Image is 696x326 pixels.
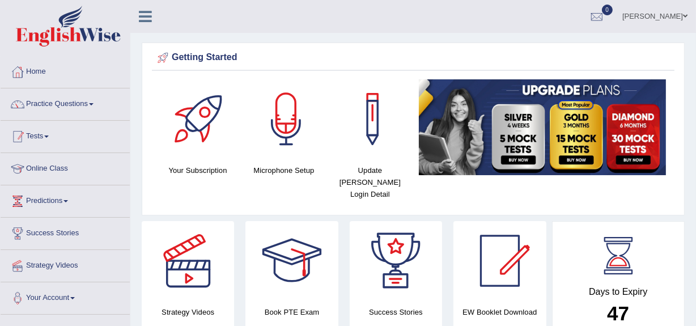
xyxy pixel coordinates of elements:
[1,185,130,214] a: Predictions
[419,79,666,175] img: small5.jpg
[160,164,235,176] h4: Your Subscription
[155,49,672,66] div: Getting Started
[607,302,629,324] b: 47
[1,56,130,84] a: Home
[565,287,672,297] h4: Days to Expiry
[245,306,338,318] h4: Book PTE Exam
[453,306,546,318] h4: EW Booklet Download
[247,164,321,176] h4: Microphone Setup
[1,121,130,149] a: Tests
[142,306,234,318] h4: Strategy Videos
[1,250,130,278] a: Strategy Videos
[1,218,130,246] a: Success Stories
[1,153,130,181] a: Online Class
[1,88,130,117] a: Practice Questions
[350,306,442,318] h4: Success Stories
[333,164,408,200] h4: Update [PERSON_NAME] Login Detail
[602,5,613,15] span: 0
[1,282,130,311] a: Your Account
